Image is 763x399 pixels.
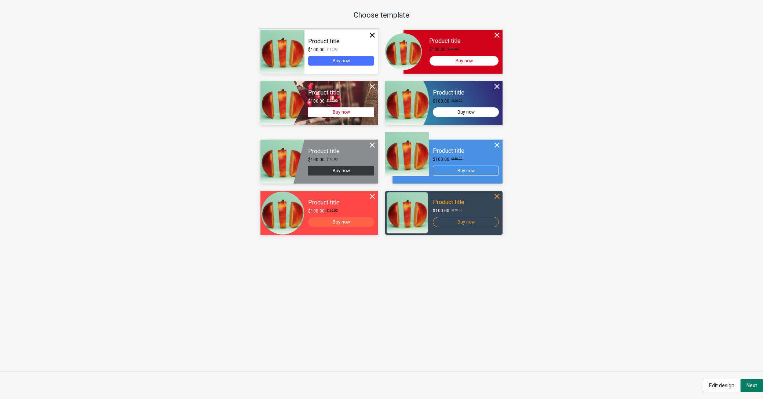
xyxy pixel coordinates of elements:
div: Buy now [333,219,350,225]
div: $100.00 [308,208,325,214]
span: $110.00 [326,209,338,213]
div: $100.00 [429,47,446,52]
div: Buy now [457,219,475,225]
div: Buy now [457,168,475,173]
div: Product title [308,148,374,155]
span: $110.00 [451,157,463,161]
div: Buy now [457,110,475,115]
span: $110.00 [451,208,463,213]
span: $110.00 [326,99,338,103]
div: $100.00 [433,99,449,104]
div: $100.00 [308,99,325,104]
div: Product title [308,199,374,207]
div: Product title [308,89,374,97]
div: $100.00 [433,208,449,213]
span: $110.00 [326,158,338,162]
span: $110.00 [451,99,463,103]
div: Product title [433,147,499,155]
div: Product title [433,199,499,206]
span: $110.00 [448,47,459,51]
div: Product title [429,37,499,45]
div: $100.00 [433,157,449,162]
div: Buy now [456,58,473,63]
div: Buy now [333,110,350,115]
div: $100.00 [308,157,325,162]
div: Buy now [333,168,350,173]
div: Product title [433,89,499,97]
